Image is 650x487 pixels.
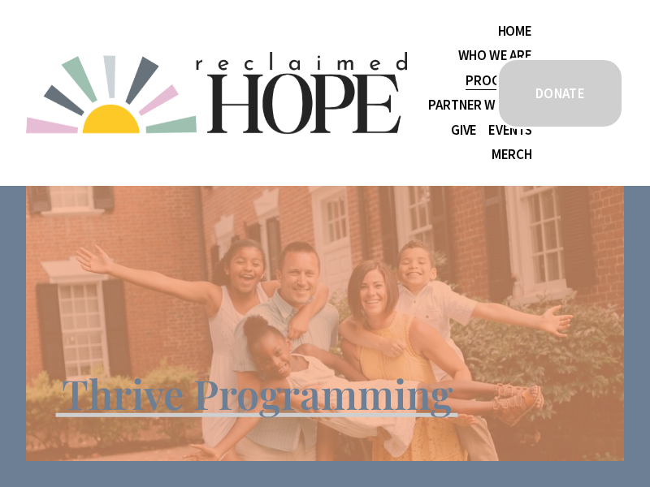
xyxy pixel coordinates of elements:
span: Partner With Us [428,94,531,116]
a: folder dropdown [458,44,532,68]
span: Who We Are [458,45,532,67]
a: Merch [492,142,532,166]
a: Home [498,19,532,43]
span: Programs [466,70,532,92]
span: Thrive Programming [62,366,453,420]
a: folder dropdown [428,93,531,118]
a: DONATE [496,58,624,129]
img: Reclaimed Hope Initiative [26,52,407,134]
a: Give [451,118,477,142]
a: Events [488,118,532,142]
a: folder dropdown [466,68,532,93]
